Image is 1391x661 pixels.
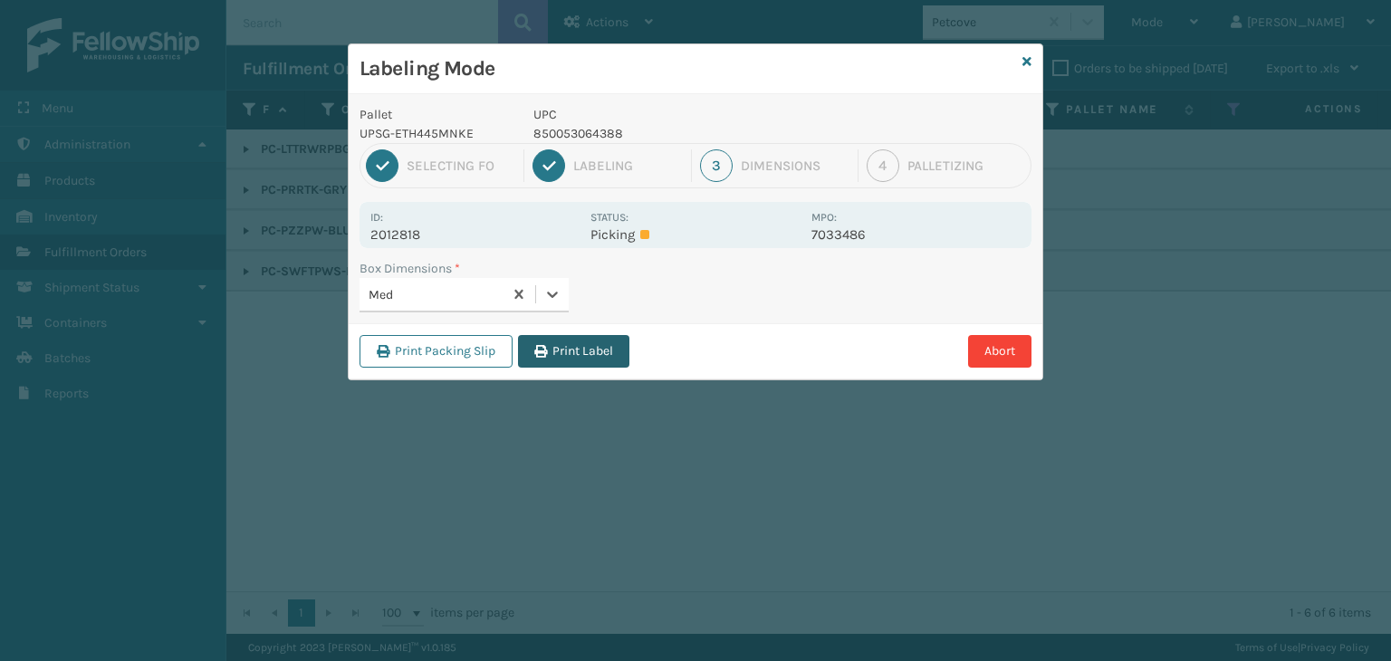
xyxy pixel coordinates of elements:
button: Print Label [518,335,629,368]
div: Palletizing [907,158,1025,174]
label: MPO: [811,211,837,224]
label: Id: [370,211,383,224]
p: 7033486 [811,226,1021,243]
div: 2 [532,149,565,182]
div: Selecting FO [407,158,515,174]
p: UPSG-ETH445MNKE [360,124,512,143]
div: 3 [700,149,733,182]
p: 850053064388 [533,124,801,143]
p: 2012818 [370,226,580,243]
div: 4 [867,149,899,182]
div: Dimensions [741,158,849,174]
div: Labeling [573,158,682,174]
h3: Labeling Mode [360,55,1015,82]
p: UPC [533,105,801,124]
button: Abort [968,335,1031,368]
p: Pallet [360,105,512,124]
label: Status: [590,211,628,224]
div: Med [369,285,504,304]
button: Print Packing Slip [360,335,513,368]
div: 1 [366,149,398,182]
p: Picking [590,226,800,243]
label: Box Dimensions [360,259,460,278]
